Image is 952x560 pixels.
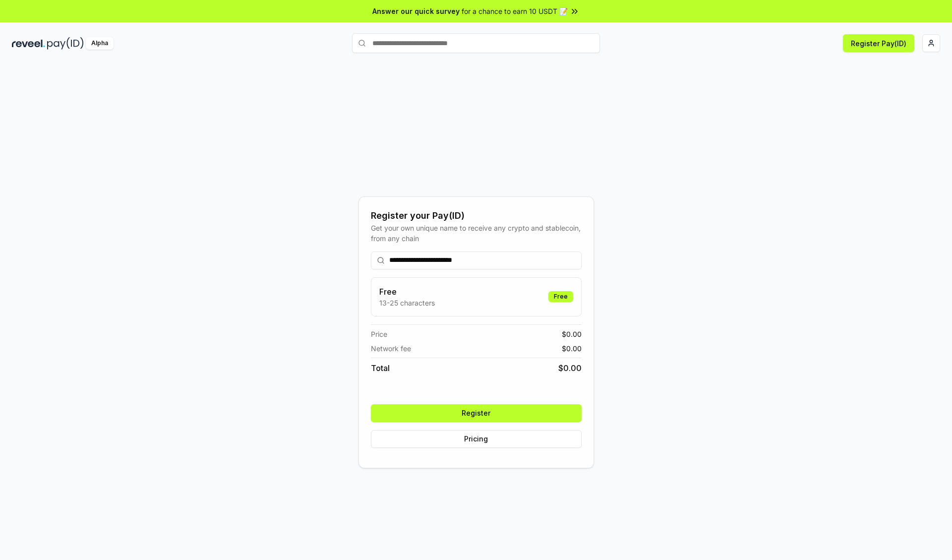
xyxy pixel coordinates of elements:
[371,209,582,223] div: Register your Pay(ID)
[558,362,582,374] span: $ 0.00
[12,37,45,50] img: reveel_dark
[47,37,84,50] img: pay_id
[379,298,435,308] p: 13-25 characters
[86,37,114,50] div: Alpha
[562,343,582,354] span: $ 0.00
[562,329,582,339] span: $ 0.00
[379,286,435,298] h3: Free
[371,343,411,354] span: Network fee
[371,329,387,339] span: Price
[462,6,568,16] span: for a chance to earn 10 USDT 📝
[372,6,460,16] span: Answer our quick survey
[843,34,914,52] button: Register Pay(ID)
[548,291,573,302] div: Free
[371,362,390,374] span: Total
[371,223,582,244] div: Get your own unique name to receive any crypto and stablecoin, from any chain
[371,430,582,448] button: Pricing
[371,404,582,422] button: Register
